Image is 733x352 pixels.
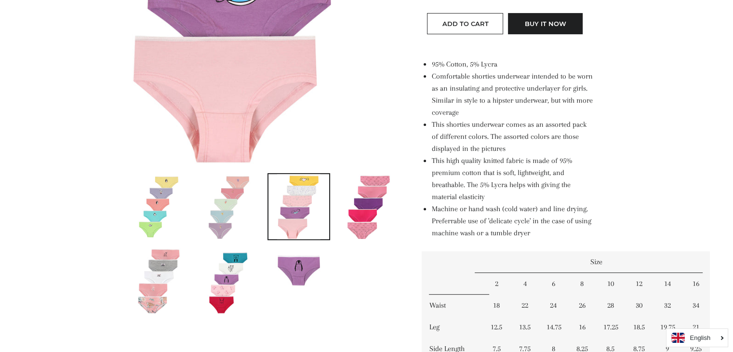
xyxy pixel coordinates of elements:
span: Comfortable shorties underwear intended to be worn as an insulating and protective underlayer for... [431,72,592,117]
td: 2 [482,273,510,295]
button: Buy it now [508,13,583,34]
img: Load image into Gallery viewer, Girl&#39;s Shorties Underwear, Pack of 5 [347,174,390,239]
img: Load image into Gallery viewer, Girl&#39;s Shorties Underwear, Pack of 5 [207,174,251,239]
td: 4 [511,273,539,295]
img: Load image into Gallery viewer, Girl&#39;s Shorties Underwear, Pack of 5 [137,248,181,313]
td: 24 [539,295,568,316]
td: 12 [625,273,653,295]
td: 14 [653,273,681,295]
td: 26 [568,295,596,316]
td: 34 [681,295,710,316]
td: 6 [539,273,568,295]
span: 95% Cotton, 5% Lycra [431,60,497,68]
td: 14.75 [539,316,568,338]
td: 21 [681,316,710,338]
td: Waist [422,295,482,316]
td: 12.5 [482,316,510,338]
i: English [690,335,710,341]
button: Add to Cart [427,13,503,34]
td: 30 [625,295,653,316]
span: Add to Cart [442,20,488,27]
span: This shorties underwear comes as an assorted pack of different colors. The assorted colors are th... [431,120,586,153]
a: English [671,333,723,343]
td: 22 [511,295,539,316]
td: 28 [596,295,625,316]
td: 18.5 [625,316,653,338]
td: 16 [681,273,710,295]
td: 19.75 [653,316,681,338]
img: Load image into Gallery viewer, Girl&#39;s Shorties Underwear, Pack of 5 [268,248,329,289]
td: Leg [422,316,482,338]
td: 13.5 [511,316,539,338]
td: 16 [568,316,596,338]
td: 10 [596,273,625,295]
td: Size [482,251,710,273]
td: 18 [482,295,510,316]
td: 8 [568,273,596,295]
td: 32 [653,295,681,316]
li: Machine or hand wash (cold water) and line drying. Preferrable use of 'delicate cycle' in the cas... [431,203,593,239]
img: Load image into Gallery viewer, Girl&#39;s Shorties Underwear, Pack of 5 [207,248,251,313]
li: This high quality knitted fabric is made of 95% premium cotton that is soft, lightweight, and bre... [431,155,593,203]
img: Load image into Gallery viewer, Girl&#39;s Shorties Underwear, Pack of 5 [277,174,320,239]
img: Load image into Gallery viewer, Girl&#39;s Shorties Underwear, Pack of 5 [137,174,181,239]
td: 17.25 [596,316,625,338]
